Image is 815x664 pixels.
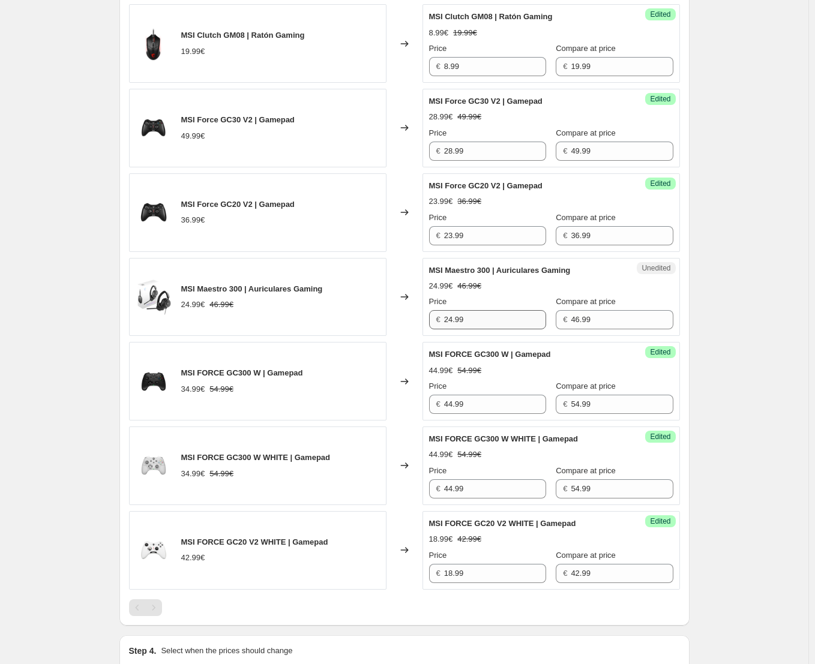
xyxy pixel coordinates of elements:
[429,551,447,560] span: Price
[429,280,453,292] div: 24.99€
[556,44,616,53] span: Compare at price
[181,31,305,40] span: MSI Clutch GM08 | Ratón Gaming
[429,297,447,306] span: Price
[436,569,441,578] span: €
[181,537,328,546] span: MSI FORCE GC20 V2 WHITE | Gamepad
[457,196,481,208] strike: 36.99€
[136,279,172,315] img: auriculares-gaming-msi-maestro-300_80x.png
[563,146,567,155] span: €
[209,468,233,480] strike: 54.99€
[181,214,205,226] div: 36.99€
[563,315,567,324] span: €
[161,645,292,657] p: Select when the prices should change
[209,299,233,311] strike: 46.99€
[181,383,205,395] div: 34.99€
[429,111,453,123] div: 28.99€
[436,315,441,324] span: €
[429,196,453,208] div: 23.99€
[429,97,543,106] span: MSI Force GC30 V2 | Gamepad
[136,194,172,230] img: gamepad-msi-force-gc20-v2_80x.png
[181,130,205,142] div: 49.99€
[129,645,157,657] h2: Step 4.
[563,62,567,71] span: €
[650,179,670,188] span: Edited
[436,399,441,408] span: €
[556,128,616,137] span: Compare at price
[136,26,172,62] img: raton-gaming-msi-clutch-gm08_80x.png
[429,519,576,528] span: MSI FORCE GC20 V2 WHITE | Gamepad
[429,533,453,545] div: 18.99€
[181,299,205,311] div: 24.99€
[181,552,205,564] div: 42.99€
[650,432,670,441] span: Edited
[209,383,233,395] strike: 54.99€
[436,62,441,71] span: €
[457,111,481,123] strike: 49.99€
[650,347,670,357] span: Edited
[429,350,551,359] span: MSI FORCE GC300 W | Gamepad
[563,569,567,578] span: €
[181,468,205,480] div: 34.99€
[129,599,162,616] nav: Pagination
[650,94,670,104] span: Edited
[429,181,543,190] span: MSI Force GC20 V2 | Gamepad
[136,363,172,399] img: gamepad-msi-force-gc300-w_80x.png
[457,365,481,377] strike: 54.99€
[429,44,447,53] span: Price
[136,447,172,483] img: gamepad-msi-force-gc300-w-blanco_80x.png
[136,110,172,146] img: gamepad-msi-force-gc30-v2_80x.png
[429,27,449,39] div: 8.99€
[556,551,616,560] span: Compare at price
[556,213,616,222] span: Compare at price
[457,280,481,292] strike: 46.99€
[181,115,295,124] span: MSI Force GC30 V2 | Gamepad
[556,381,616,390] span: Compare at price
[181,200,295,209] span: MSI Force GC20 V2 | Gamepad
[642,263,670,273] span: Unedited
[136,532,172,568] img: gamepad-msi-force-gc20-v2-white_80x.png
[563,484,567,493] span: €
[556,297,616,306] span: Compare at price
[429,434,579,443] span: MSI FORCE GC300 W WHITE | Gamepad
[181,46,205,58] div: 19.99€
[429,266,571,275] span: MSI Maestro 300 | Auriculares Gaming
[453,27,477,39] strike: 19.99€
[181,453,331,462] span: MSI FORCE GC300 W WHITE | Gamepad
[436,231,441,240] span: €
[429,365,453,377] div: 44.99€
[436,146,441,155] span: €
[429,381,447,390] span: Price
[181,284,323,293] span: MSI Maestro 300 | Auriculares Gaming
[650,10,670,19] span: Edited
[429,213,447,222] span: Price
[556,466,616,475] span: Compare at price
[563,231,567,240] span: €
[429,128,447,137] span: Price
[650,516,670,526] span: Edited
[429,449,453,461] div: 44.99€
[457,449,481,461] strike: 54.99€
[429,466,447,475] span: Price
[429,12,553,21] span: MSI Clutch GM08 | Ratón Gaming
[181,368,303,377] span: MSI FORCE GC300 W | Gamepad
[563,399,567,408] span: €
[457,533,481,545] strike: 42.99€
[436,484,441,493] span: €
